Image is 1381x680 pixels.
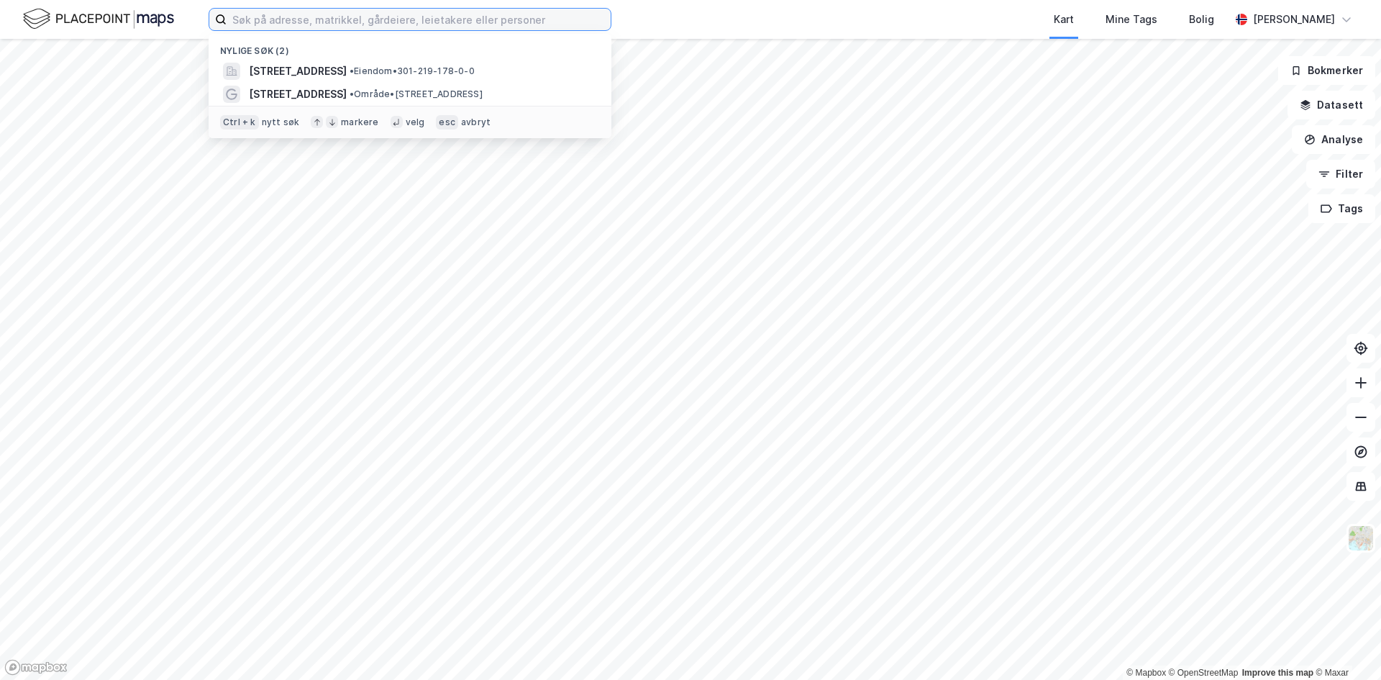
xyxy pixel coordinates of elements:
div: avbryt [461,117,491,128]
button: Analyse [1292,125,1375,154]
div: Kontrollprogram for chat [1309,611,1381,680]
div: Mine Tags [1106,11,1157,28]
button: Filter [1306,160,1375,189]
div: markere [341,117,378,128]
iframe: Chat Widget [1309,611,1381,680]
img: logo.f888ab2527a4732fd821a326f86c7f29.svg [23,6,174,32]
a: Mapbox homepage [4,659,68,676]
img: Z [1347,525,1375,552]
button: Bokmerker [1278,56,1375,85]
span: Eiendom • 301-219-178-0-0 [350,65,475,77]
span: [STREET_ADDRESS] [249,63,347,80]
span: [STREET_ADDRESS] [249,86,347,103]
div: [PERSON_NAME] [1253,11,1335,28]
span: • [350,65,354,76]
a: OpenStreetMap [1169,668,1239,678]
a: Mapbox [1126,668,1166,678]
div: Kart [1054,11,1074,28]
span: Område • [STREET_ADDRESS] [350,89,483,100]
div: Bolig [1189,11,1214,28]
div: esc [436,115,458,130]
button: Datasett [1287,91,1375,119]
div: nytt søk [262,117,300,128]
div: Nylige søk (2) [209,34,611,60]
div: velg [406,117,425,128]
a: Improve this map [1242,668,1313,678]
button: Tags [1308,194,1375,223]
span: • [350,89,354,99]
input: Søk på adresse, matrikkel, gårdeiere, leietakere eller personer [227,9,611,30]
div: Ctrl + k [220,115,259,130]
